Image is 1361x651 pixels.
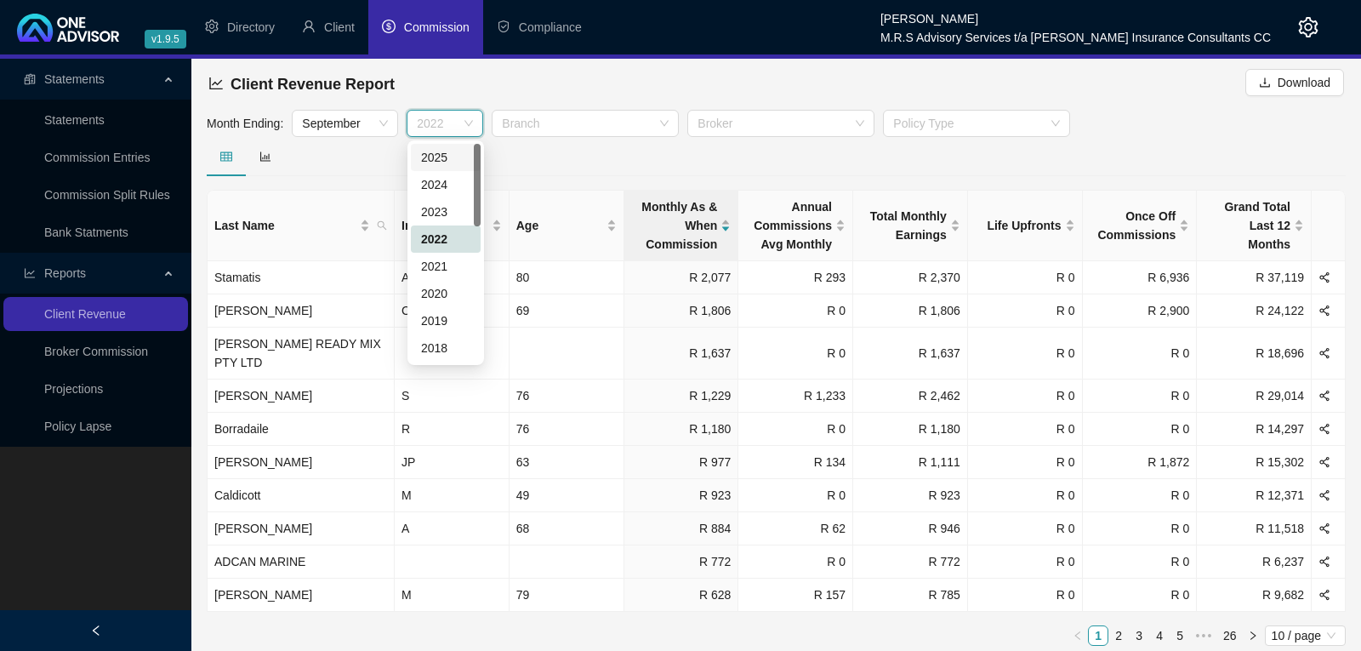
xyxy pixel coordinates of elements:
span: Statements [44,72,105,86]
span: v1.9.5 [145,30,186,49]
td: [PERSON_NAME] [208,446,395,479]
li: 26 [1217,625,1243,646]
span: line-chart [208,76,224,91]
span: setting [205,20,219,33]
td: ADCAN MARINE [208,545,395,579]
td: R 1,637 [624,328,739,380]
td: R 772 [624,545,739,579]
div: 2023 [421,203,470,221]
span: 76 [516,422,530,436]
div: Page Size [1265,625,1346,646]
button: Download [1245,69,1344,96]
td: R 0 [968,479,1083,512]
span: Grand Total Last 12 Months [1204,197,1290,254]
span: 10 / page [1272,626,1339,645]
div: 2023 [411,198,481,226]
td: R 0 [968,413,1083,446]
td: R 1,806 [853,294,968,328]
span: share-alt [1318,556,1330,568]
th: Once Off Commissions [1083,191,1198,261]
span: Total Monthly Earnings [860,207,947,244]
span: Directory [227,20,275,34]
div: 2022 [411,226,481,253]
a: Commission Entries [44,151,150,164]
td: R 0 [738,545,853,579]
button: left [1068,625,1088,646]
td: A [395,512,510,545]
td: R 0 [968,446,1083,479]
span: search [377,220,387,231]
li: 2 [1108,625,1129,646]
span: left [1073,631,1083,641]
td: R 6,237 [1197,545,1312,579]
th: Grand Total Last 12 Months [1197,191,1312,261]
td: R 0 [968,380,1083,413]
td: R 0 [968,328,1083,380]
td: R 15,302 [1197,446,1312,479]
td: R 785 [853,579,968,612]
td: R 37,119 [1197,261,1312,294]
li: Next 5 Pages [1190,625,1217,646]
a: 26 [1218,626,1242,645]
td: R 0 [1083,512,1198,545]
div: 2018 [421,339,470,357]
span: Age [516,216,603,235]
td: R 1,180 [853,413,968,446]
span: Life Upfronts [975,216,1062,235]
span: share-alt [1318,271,1330,283]
td: R 0 [738,413,853,446]
li: 1 [1088,625,1108,646]
div: 2021 [421,257,470,276]
td: R 0 [1083,579,1198,612]
span: Reports [44,266,86,280]
td: S [395,380,510,413]
a: Statements [44,113,105,127]
span: setting [1298,17,1318,37]
td: R 0 [738,479,853,512]
th: Age [510,191,624,261]
td: R 0 [1083,479,1198,512]
td: Borradaile [208,413,395,446]
span: share-alt [1318,523,1330,534]
td: R 18,696 [1197,328,1312,380]
td: R 0 [968,261,1083,294]
span: reconciliation [24,73,36,85]
span: Initials [401,216,488,235]
span: Once Off Commissions [1090,207,1176,244]
a: 1 [1089,626,1108,645]
div: 2024 [421,175,470,194]
img: 2df55531c6924b55f21c4cf5d4484680-logo-light.svg [17,14,119,42]
td: R 1,637 [853,328,968,380]
td: R 9,682 [1197,579,1312,612]
td: R 0 [738,294,853,328]
span: download [1259,77,1271,89]
div: 2021 [411,253,481,280]
td: R 12,371 [1197,479,1312,512]
span: share-alt [1318,423,1330,435]
td: R 977 [624,446,739,479]
td: R 14,297 [1197,413,1312,446]
th: Initials [395,191,510,261]
span: share-alt [1318,390,1330,402]
a: Bank Statments [44,226,128,239]
span: Annual Commissions Avg Monthly [745,197,832,254]
td: R 62 [738,512,853,545]
td: R 946 [853,512,968,545]
span: Client Revenue Report [231,76,395,93]
td: [PERSON_NAME] READY MIX PTY LTD [208,328,395,380]
div: 2020 [411,280,481,307]
span: Client [324,20,355,34]
span: ••• [1190,625,1217,646]
td: R 0 [968,579,1083,612]
td: R 0 [968,545,1083,579]
td: R 1,229 [624,380,739,413]
li: 3 [1129,625,1149,646]
div: 2019 [411,307,481,334]
a: 3 [1130,626,1148,645]
td: R 0 [1083,328,1198,380]
div: 2020 [421,284,470,303]
td: R 2,077 [624,261,739,294]
span: safety [497,20,510,33]
span: share-alt [1318,347,1330,359]
span: Download [1278,73,1330,92]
